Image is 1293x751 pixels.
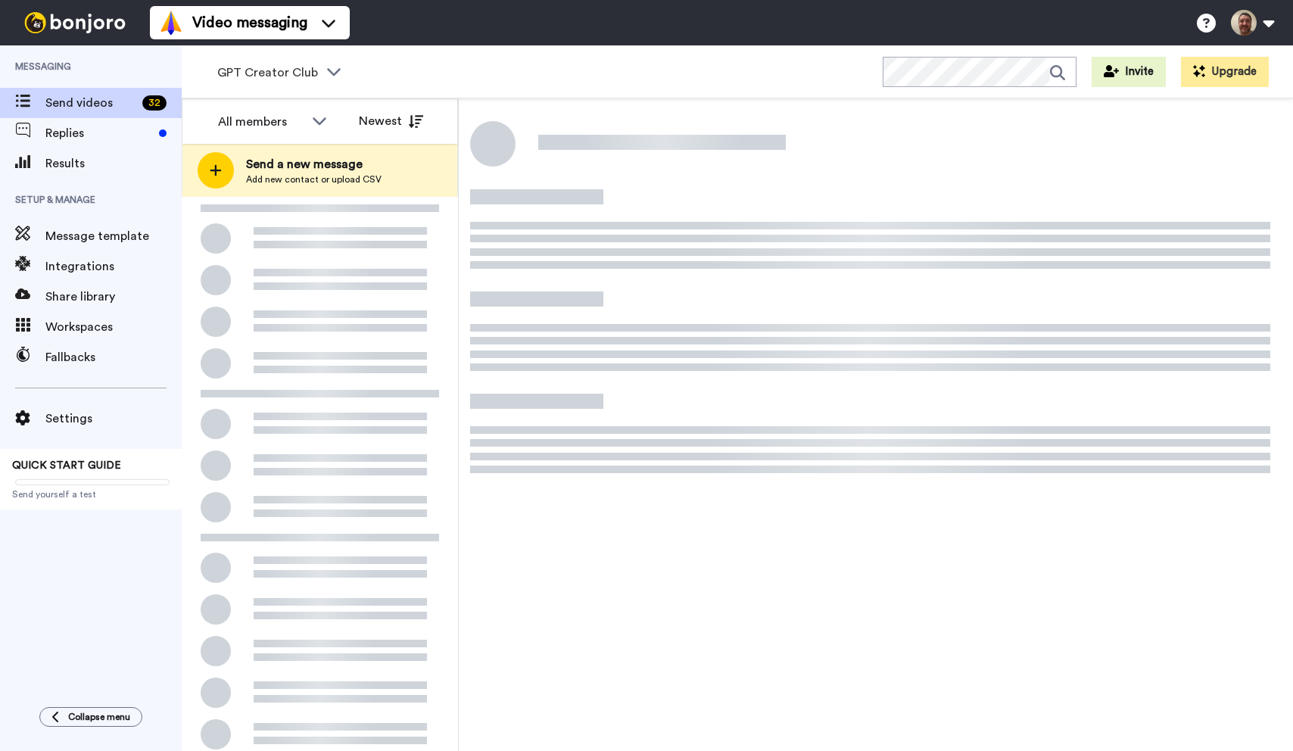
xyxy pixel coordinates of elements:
[18,12,132,33] img: bj-logo-header-white.svg
[218,113,304,131] div: All members
[246,155,382,173] span: Send a new message
[45,348,182,366] span: Fallbacks
[1092,57,1166,87] button: Invite
[1181,57,1269,87] button: Upgrade
[246,173,382,185] span: Add new contact or upload CSV
[45,257,182,276] span: Integrations
[45,154,182,173] span: Results
[142,95,167,111] div: 32
[45,94,136,112] span: Send videos
[192,12,307,33] span: Video messaging
[45,288,182,306] span: Share library
[39,707,142,727] button: Collapse menu
[217,64,319,82] span: GPT Creator Club
[68,711,130,723] span: Collapse menu
[45,318,182,336] span: Workspaces
[159,11,183,35] img: vm-color.svg
[45,227,182,245] span: Message template
[45,410,182,428] span: Settings
[347,106,435,136] button: Newest
[12,488,170,500] span: Send yourself a test
[12,460,121,471] span: QUICK START GUIDE
[45,124,153,142] span: Replies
